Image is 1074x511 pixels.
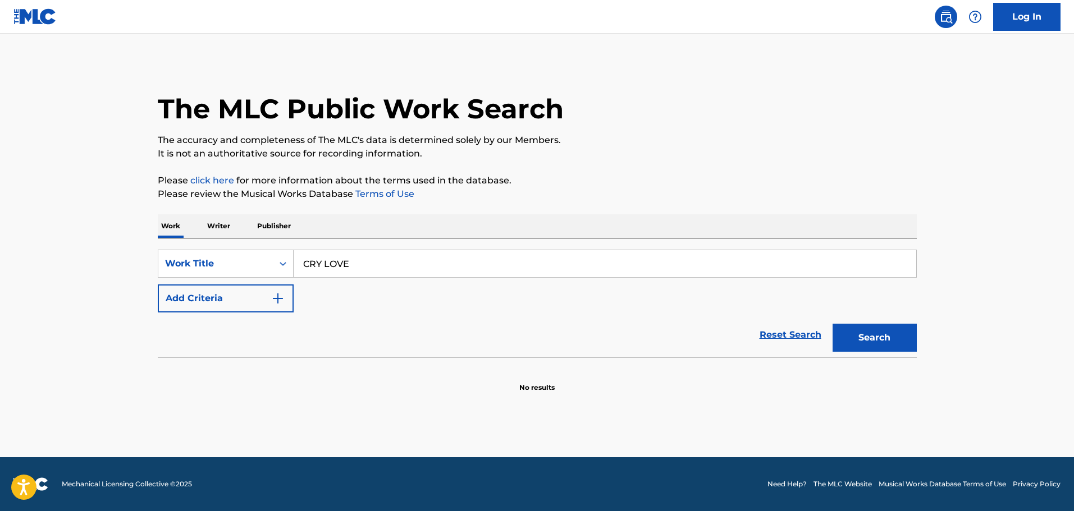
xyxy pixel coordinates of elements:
span: Mechanical Licensing Collective © 2025 [62,479,192,489]
a: Need Help? [767,479,807,489]
a: Reset Search [754,323,827,347]
p: Please for more information about the terms used in the database. [158,174,917,187]
img: MLC Logo [13,8,57,25]
h1: The MLC Public Work Search [158,92,564,126]
a: Public Search [935,6,957,28]
a: Log In [993,3,1061,31]
iframe: Chat Widget [1018,457,1074,511]
a: Musical Works Database Terms of Use [879,479,1006,489]
p: Please review the Musical Works Database [158,187,917,201]
p: No results [519,369,555,393]
img: 9d2ae6d4665cec9f34b9.svg [271,292,285,305]
p: Writer [204,214,234,238]
div: Work Title [165,257,266,270]
img: search [939,10,953,24]
form: Search Form [158,250,917,357]
p: It is not an authoritative source for recording information. [158,147,917,160]
button: Search [833,324,917,352]
a: Privacy Policy [1013,479,1061,489]
img: logo [13,477,48,491]
a: The MLC Website [814,479,872,489]
div: Help [964,6,986,28]
button: Add Criteria [158,284,294,312]
img: help [968,10,982,24]
p: The accuracy and completeness of The MLC's data is determined solely by our Members. [158,133,917,147]
p: Publisher [254,214,294,238]
a: click here [190,175,234,186]
a: Terms of Use [353,188,414,199]
p: Work [158,214,184,238]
